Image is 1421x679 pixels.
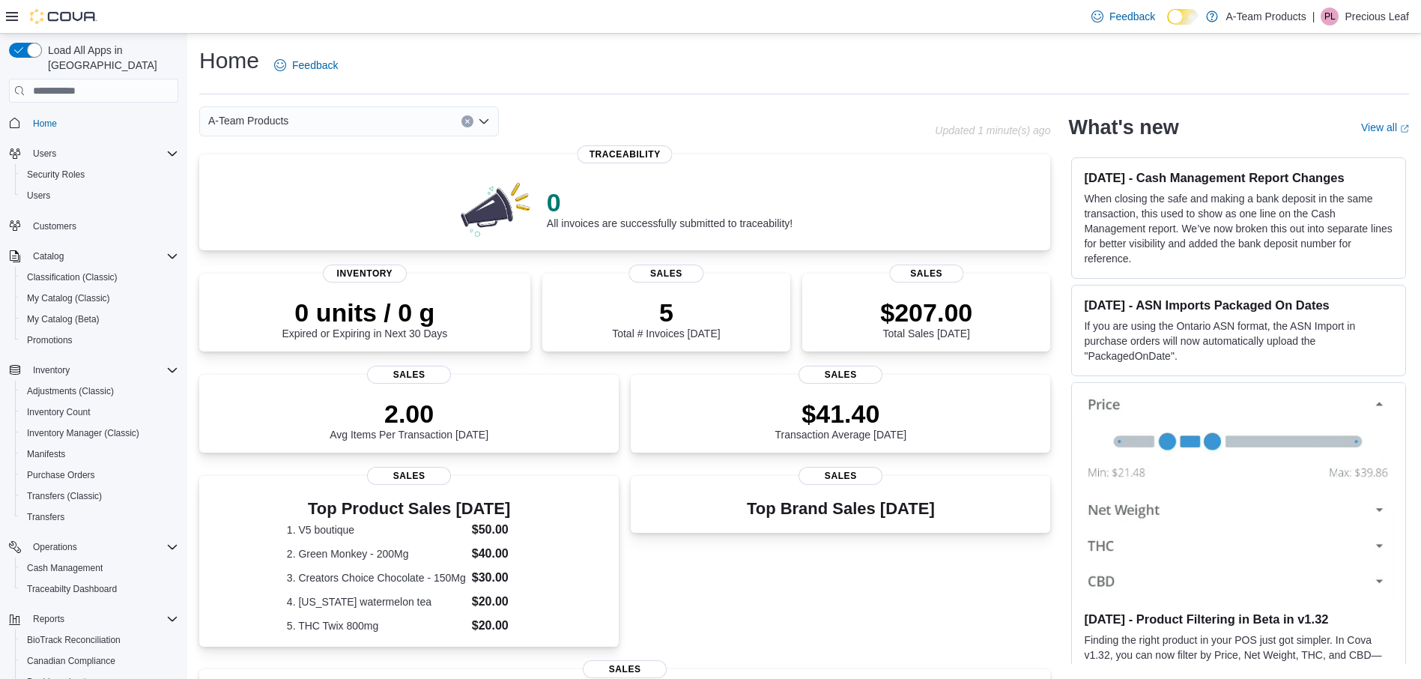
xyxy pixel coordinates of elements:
button: Inventory Count [15,402,184,423]
span: Catalog [27,247,178,265]
p: 2.00 [330,399,488,429]
a: Feedback [268,50,344,80]
a: Inventory Count [21,403,97,421]
span: Operations [27,538,178,556]
span: My Catalog (Classic) [27,292,110,304]
span: Purchase Orders [21,466,178,484]
button: Security Roles [15,164,184,185]
dt: 4. [US_STATE] watermelon tea [287,594,466,609]
span: Manifests [21,445,178,463]
span: Traceabilty Dashboard [21,580,178,598]
div: Total # Invoices [DATE] [612,298,720,339]
span: Sales [367,366,451,384]
span: Users [33,148,56,160]
span: Sales [367,467,451,485]
button: Inventory Manager (Classic) [15,423,184,444]
button: Adjustments (Classic) [15,381,184,402]
span: Inventory Count [21,403,178,421]
button: Reports [3,609,184,630]
span: Security Roles [21,166,178,184]
p: $207.00 [880,298,972,328]
span: Adjustments (Classic) [21,382,178,400]
span: Users [27,190,50,202]
button: Traceabilty Dashboard [15,579,184,600]
span: Customers [33,220,76,232]
button: Users [27,145,62,163]
div: Precious Leaf [1321,7,1339,25]
img: 0 [457,178,535,238]
span: Operations [33,541,77,553]
p: 5 [612,298,720,328]
a: My Catalog (Classic) [21,289,116,307]
h3: [DATE] - ASN Imports Packaged On Dates [1084,298,1393,313]
span: Catalog [33,250,64,262]
span: Transfers (Classic) [27,490,102,502]
span: Purchase Orders [27,469,95,481]
div: Total Sales [DATE] [880,298,972,339]
span: Traceabilty Dashboard [27,583,117,595]
a: Promotions [21,331,79,349]
button: My Catalog (Beta) [15,309,184,330]
button: Users [3,143,184,164]
button: BioTrack Reconciliation [15,630,184,651]
span: Inventory [323,265,407,283]
button: Home [3,112,184,133]
p: | [1312,7,1315,25]
button: Catalog [27,247,70,265]
dd: $20.00 [472,617,532,635]
span: Home [33,118,57,130]
span: Sales [629,265,703,283]
button: Cash Management [15,558,184,579]
h3: [DATE] - Product Filtering in Beta in v1.32 [1084,612,1393,627]
span: BioTrack Reconciliation [27,634,121,646]
button: Reports [27,610,70,628]
dt: 1. V5 boutique [287,522,466,537]
span: Reports [27,610,178,628]
p: 0 [547,187,793,217]
h1: Home [199,46,259,76]
button: Inventory [27,361,76,379]
button: Classification (Classic) [15,267,184,288]
span: My Catalog (Classic) [21,289,178,307]
span: My Catalog (Beta) [21,310,178,328]
div: Avg Items Per Transaction [DATE] [330,399,488,441]
span: Sales [583,660,667,678]
p: A-Team Products [1225,7,1306,25]
button: Clear input [461,115,473,127]
span: Users [21,187,178,205]
p: $41.40 [775,399,907,429]
button: Manifests [15,444,184,465]
p: 0 units / 0 g [282,298,447,328]
a: Transfers [21,508,70,526]
span: Classification (Classic) [21,268,178,286]
dd: $40.00 [472,545,532,563]
span: Transfers (Classic) [21,487,178,505]
a: Manifests [21,445,71,463]
button: Catalog [3,246,184,267]
span: My Catalog (Beta) [27,313,100,325]
span: Reports [33,613,64,625]
span: Promotions [27,334,73,346]
p: If you are using the Ontario ASN format, the ASN Import in purchase orders will now automatically... [1084,319,1393,363]
a: Canadian Compliance [21,652,121,670]
span: PL [1324,7,1336,25]
span: Transfers [27,511,64,523]
span: Cash Management [21,559,178,577]
a: Purchase Orders [21,466,101,484]
a: Transfers (Classic) [21,487,108,505]
span: Inventory Count [27,406,91,418]
div: Transaction Average [DATE] [775,399,907,441]
button: Transfers (Classic) [15,486,184,507]
a: My Catalog (Beta) [21,310,106,328]
span: A-Team Products [208,112,288,130]
span: BioTrack Reconciliation [21,631,178,649]
span: Feedback [1109,9,1155,24]
button: My Catalog (Classic) [15,288,184,309]
h3: [DATE] - Cash Management Report Changes [1084,170,1393,185]
span: Inventory Manager (Classic) [27,427,139,439]
h3: Top Product Sales [DATE] [287,500,532,518]
dd: $20.00 [472,593,532,611]
span: Canadian Compliance [27,655,115,667]
div: All invoices are successfully submitted to traceability! [547,187,793,229]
